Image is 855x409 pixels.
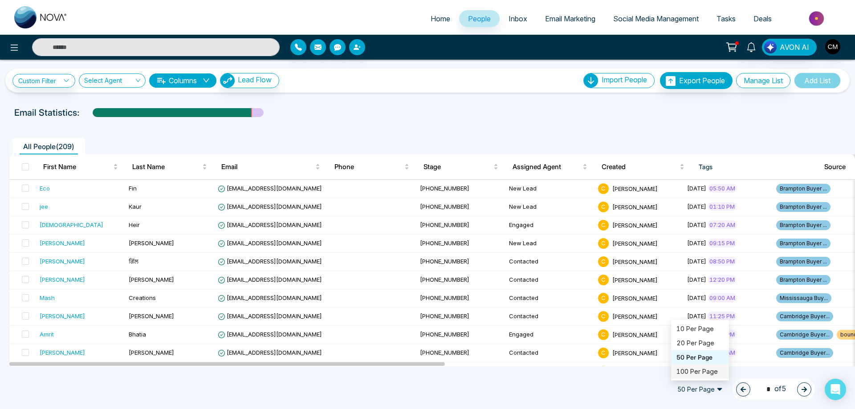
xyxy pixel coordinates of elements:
span: [EMAIL_ADDRESS][DOMAIN_NAME] [218,258,322,265]
span: 01:10 PM [708,202,737,211]
span: [PHONE_NUMBER] [420,294,469,301]
button: Manage List [736,73,790,88]
a: Tasks [708,10,745,27]
span: [PERSON_NAME] [129,312,174,320]
a: Deals [745,10,781,27]
div: [PERSON_NAME] [40,348,85,357]
td: Contacted [505,289,594,308]
span: [PERSON_NAME] [129,239,174,247]
div: Amrit [40,330,54,339]
span: AVON AI [780,42,809,53]
span: Cambridge Buyer... [776,312,833,321]
span: [PHONE_NUMBER] [420,349,469,356]
th: First Name [36,154,125,179]
div: 100 Per Page [671,364,729,379]
span: [EMAIL_ADDRESS][DOMAIN_NAME] [218,294,322,301]
td: Contacted [505,344,594,362]
td: New Lead [505,235,594,253]
span: [EMAIL_ADDRESS][DOMAIN_NAME] [218,239,322,247]
span: [PERSON_NAME] [612,185,658,192]
span: C [598,348,609,358]
span: [PHONE_NUMBER] [420,258,469,265]
span: Home [431,14,450,23]
div: [PERSON_NAME] [40,239,85,247]
span: 11:25 PM [708,312,737,320]
span: Brampton Buyer ... [776,257,831,267]
span: [PHONE_NUMBER] [420,185,469,192]
th: Created [594,154,691,179]
span: C [598,202,609,212]
span: [PHONE_NUMBER] [420,276,469,283]
span: C [598,329,609,340]
td: Contacted [505,253,594,271]
div: jee [40,202,48,211]
span: C [598,311,609,322]
span: 09:15 PM [708,239,737,247]
span: [DATE] [687,312,706,320]
span: Import People [602,75,647,84]
span: 50 Per Page [671,382,729,397]
span: [PERSON_NAME] [612,294,658,301]
a: People [459,10,500,27]
td: New Lead [505,198,594,216]
span: [DATE] [687,258,706,265]
span: [DATE] [687,276,706,283]
span: [PERSON_NAME] [612,221,658,228]
span: [PERSON_NAME] [129,349,174,356]
span: ਗਿੱਲ [129,258,138,265]
span: Brampton Buyer ... [776,220,831,230]
span: Bhatia [129,331,146,338]
span: down [203,77,210,84]
th: Phone [327,154,416,179]
div: 10 Per Page [671,322,729,336]
th: Last Name [125,154,214,179]
button: Lead Flow [220,73,279,88]
div: 50 Per Page [671,350,729,364]
span: Social Media Management [613,14,699,23]
img: User Avatar [825,39,840,54]
span: C [598,275,609,285]
span: 05:50 AM [708,184,737,193]
div: 10 Per Page [676,324,724,334]
span: Lead Flow [238,75,272,84]
div: Eco [40,184,50,193]
span: Creations [129,294,156,301]
span: [PERSON_NAME] [612,276,658,283]
span: People [468,14,491,23]
span: [PERSON_NAME] [612,349,658,356]
span: [EMAIL_ADDRESS][DOMAIN_NAME] [218,185,322,192]
div: Open Intercom Messenger [825,379,846,400]
span: [PERSON_NAME] [612,258,658,265]
span: [PHONE_NUMBER] [420,331,469,338]
span: [EMAIL_ADDRESS][DOMAIN_NAME] [218,312,322,320]
td: Engaged [505,216,594,235]
span: First Name [43,162,111,172]
td: New Lead [505,180,594,198]
span: [DATE] [687,203,706,210]
span: [PHONE_NUMBER] [420,312,469,320]
img: Lead Flow [220,73,235,88]
span: [EMAIL_ADDRESS][DOMAIN_NAME] [218,221,322,228]
span: Cambridge Buyer... [776,348,833,358]
span: [EMAIL_ADDRESS][DOMAIN_NAME] [218,276,322,283]
span: 09:00 AM [708,293,737,302]
th: Email [214,154,327,179]
a: Inbox [500,10,536,27]
span: [PERSON_NAME] [612,312,658,320]
span: C [598,220,609,231]
span: [PHONE_NUMBER] [420,203,469,210]
span: Assigned Agent [513,162,581,172]
a: Social Media Management [604,10,708,27]
span: of 5 [761,383,786,395]
span: Kaur [129,203,142,210]
img: Lead Flow [764,41,777,53]
span: Brampton Buyer ... [776,184,831,194]
span: [EMAIL_ADDRESS][DOMAIN_NAME] [218,349,322,356]
div: 20 Per Page [671,336,729,350]
span: Last Name [132,162,200,172]
button: Columnsdown [149,73,216,88]
span: C [598,293,609,304]
p: Email Statistics: [14,106,79,119]
span: [PERSON_NAME] [612,203,658,210]
span: [PERSON_NAME] [129,276,174,283]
